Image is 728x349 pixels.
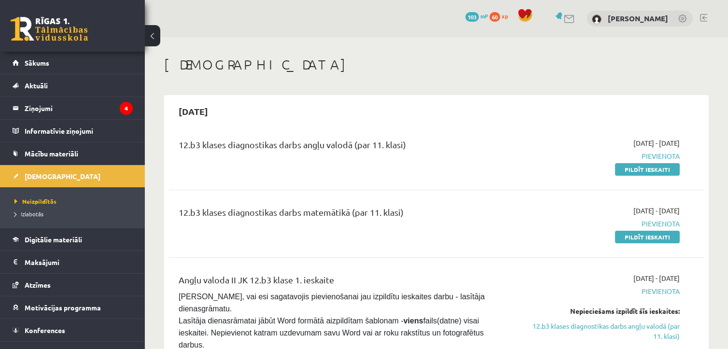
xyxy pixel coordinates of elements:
a: Mācību materiāli [13,142,133,165]
h2: [DATE] [169,100,218,123]
span: mP [480,12,488,20]
a: 60 xp [490,12,513,20]
span: Konferences [25,326,65,335]
a: [DEMOGRAPHIC_DATA] [13,165,133,187]
span: [DEMOGRAPHIC_DATA] [25,172,100,181]
legend: Informatīvie ziņojumi [25,120,133,142]
span: Atzīmes [25,280,51,289]
span: Aktuāli [25,81,48,90]
a: 103 mP [465,12,488,20]
a: Ziņojumi4 [13,97,133,119]
span: [DATE] - [DATE] [633,138,680,148]
span: Sākums [25,58,49,67]
a: Pildīt ieskaiti [615,163,680,176]
a: Informatīvie ziņojumi [13,120,133,142]
a: Neizpildītās [14,197,135,206]
legend: Maksājumi [25,251,133,273]
a: Sākums [13,52,133,74]
span: Neizpildītās [14,197,56,205]
div: Angļu valoda II JK 12.b3 klase 1. ieskaite [179,273,508,291]
a: Rīgas 1. Tālmācības vidusskola [11,17,88,41]
h1: [DEMOGRAPHIC_DATA] [164,56,709,73]
a: Atzīmes [13,274,133,296]
a: Motivācijas programma [13,296,133,319]
a: 12.b3 klases diagnostikas darbs angļu valodā (par 11. klasi) [522,321,680,341]
span: [DATE] - [DATE] [633,206,680,216]
span: Pievienota [522,286,680,296]
strong: viens [404,317,423,325]
a: Aktuāli [13,74,133,97]
span: Motivācijas programma [25,303,101,312]
span: Izlabotās [14,210,43,218]
span: Pievienota [522,151,680,161]
i: 4 [120,102,133,115]
a: Konferences [13,319,133,341]
a: Pildīt ieskaiti [615,231,680,243]
a: [PERSON_NAME] [608,14,668,23]
div: Nepieciešams izpildīt šīs ieskaites: [522,306,680,316]
a: Maksājumi [13,251,133,273]
a: Izlabotās [14,209,135,218]
span: Mācību materiāli [25,149,78,158]
img: Kristers Sproģis [592,14,602,24]
span: [DATE] - [DATE] [633,273,680,283]
span: Digitālie materiāli [25,235,82,244]
div: 12.b3 klases diagnostikas darbs matemātikā (par 11. klasi) [179,206,508,223]
span: xp [502,12,508,20]
a: Digitālie materiāli [13,228,133,251]
legend: Ziņojumi [25,97,133,119]
span: Pievienota [522,219,680,229]
span: 60 [490,12,500,22]
span: 103 [465,12,479,22]
span: [PERSON_NAME], vai esi sagatavojis pievienošanai jau izpildītu ieskaites darbu - lasītāja dienasg... [179,293,487,349]
div: 12.b3 klases diagnostikas darbs angļu valodā (par 11. klasi) [179,138,508,156]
